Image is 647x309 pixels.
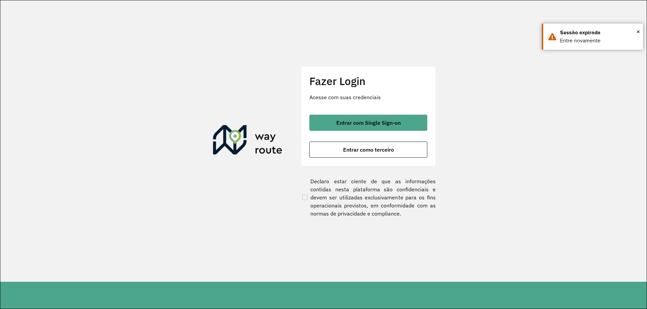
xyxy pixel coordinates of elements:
div: Sessão expirada [560,29,638,37]
div: Entre novamente [560,37,638,45]
button: button [309,115,427,131]
button: Close [637,27,640,37]
button: button [309,142,427,158]
img: Roteirizador AmbevTech [213,125,282,157]
p: Acesse com suas credenciais [309,93,427,101]
span: Entrar como terceiro [343,147,394,152]
label: Declaro estar ciente de que as informações contidas nesta plataforma são confidenciais e devem se... [301,177,436,218]
span: Entrar com Single Sign-on [336,120,401,125]
h2: Fazer Login [309,75,427,87]
span: × [637,27,640,37]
